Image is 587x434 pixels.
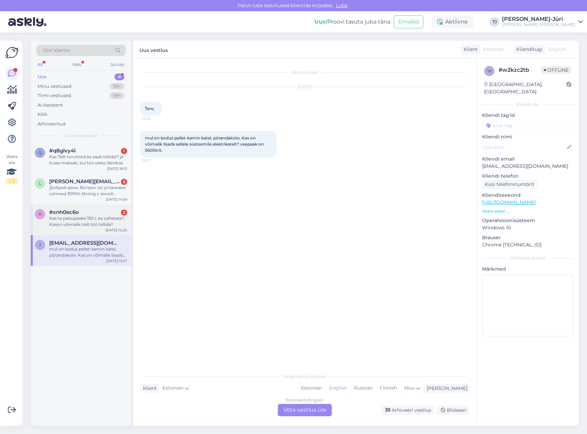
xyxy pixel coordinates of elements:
p: Brauser [482,234,573,241]
button: Emailid [394,15,423,28]
span: #xnh0ec6o [49,209,79,215]
div: [DATE] 14:20 [106,228,127,233]
span: w [487,68,492,73]
p: Kliendi nimi [482,133,573,140]
div: Vaata siia [5,153,18,184]
img: Askly Logo [5,46,18,59]
p: Kliendi tag'id [482,112,573,119]
span: Estonian [483,46,504,53]
span: j [39,242,41,247]
div: [PERSON_NAME]-Jüri [502,16,575,22]
div: 2 [121,209,127,216]
div: 4 [114,73,124,80]
span: 13:27 [142,158,168,163]
div: [PERSON_NAME]-[PERSON_NAME] [502,22,575,27]
p: Kliendi email [482,155,573,163]
p: Vaata edasi ... [482,208,573,214]
a: [URL][DOMAIN_NAME] [482,199,536,205]
div: AI Assistent [38,102,63,109]
div: 1 [121,148,127,154]
div: 3 [121,179,127,185]
div: Vestlus algas [140,69,469,76]
div: Tiimi vestlused [38,92,71,99]
div: [DATE] [140,84,469,90]
div: Arhiveeritud [38,121,66,127]
div: [DATE] 16:15 [107,166,127,171]
span: Tere, [145,106,154,111]
p: Chrome [TECHNICAL_ID] [482,241,573,248]
div: Estonian to English [286,397,324,403]
div: Web [71,60,83,69]
div: [DATE] 13:27 [106,258,127,263]
span: Estonian [163,384,183,392]
div: TJ [490,17,499,27]
div: [PERSON_NAME] [424,385,467,392]
div: mul on kodus pellet-kamin katel, põrandaküte. Kas on võimalik lisada sellele süsteemile elektrika... [49,246,127,258]
b: Uus! [314,18,327,25]
input: Lisa nimi [482,144,565,151]
div: Uus [38,73,46,80]
p: [EMAIL_ADDRESS][DOMAIN_NAME] [482,163,573,170]
div: Kliendi info [482,101,573,108]
div: Küsi telefoninumbrit [482,180,537,189]
span: janatreier6@gmail.com [49,240,120,246]
div: Estonian [298,383,325,393]
p: Operatsioonisüsteem [482,217,573,224]
div: Klienditugi [514,46,543,53]
div: Proovi tasuta juba täna: [314,18,391,26]
span: Luba [334,2,350,9]
div: 99+ [110,92,124,99]
span: 13:24 [142,116,168,121]
div: Minu vestlused [38,83,71,90]
p: Märkmed [482,266,573,273]
div: All [36,60,44,69]
span: Offline [541,66,571,74]
span: #q8glvy4l [49,148,76,154]
span: English [548,46,566,53]
div: # w2kzc2tb [499,66,541,74]
div: 1 / 3 [5,178,18,184]
p: Kliendi telefon [482,173,573,180]
div: English [325,383,350,393]
div: Arhiveeri vestlus [381,406,434,415]
div: Socials [109,60,126,69]
div: [DATE] 14:59 [106,197,127,202]
div: Kas Teilt torutööd ka saab tellida!? ja is see maksab, kui töö oleks Vändras [49,154,127,166]
div: [PERSON_NAME] [482,255,573,261]
span: Uued vestlused [65,133,97,139]
div: Russian [350,383,376,393]
label: Uus vestlus [139,45,168,54]
span: Otsi kliente [42,47,70,54]
div: Blokeeri [437,406,469,415]
span: ljudmila.gis@gmail.com [49,178,120,185]
div: Добрый день. Вопрос по установке септика 3000л Strong с зоной инфильтрации. Вы предлагаете работы... [49,185,127,197]
p: Windows 10 [482,224,573,231]
div: [GEOGRAPHIC_DATA], [GEOGRAPHIC_DATA] [484,81,566,95]
span: mul on kodus pellet-kamin katel, põrandaküte. Kas on võimalik lisada sellele süsteemile elektrika... [145,135,265,153]
a: [PERSON_NAME]-Jüri[PERSON_NAME]-[PERSON_NAME] [502,16,583,27]
div: 99+ [110,83,124,90]
span: l [39,181,41,186]
div: Finnish [376,383,400,393]
input: Lisa tag [482,120,573,131]
span: x [39,212,41,217]
div: Aktiivne [432,16,473,28]
p: Klienditeekond [482,192,573,199]
span: Muu [404,385,415,391]
span: q [38,150,42,155]
div: Võta vestlus üle [278,404,332,416]
div: Klient [140,385,157,392]
div: Kas te paisupaake 150 L ka vahetate? Kason võimalik teilt töö tellida? [49,215,127,228]
div: Kõik [38,111,47,118]
div: Klient [461,46,478,53]
div: Valige keel ja vastake [140,374,469,380]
